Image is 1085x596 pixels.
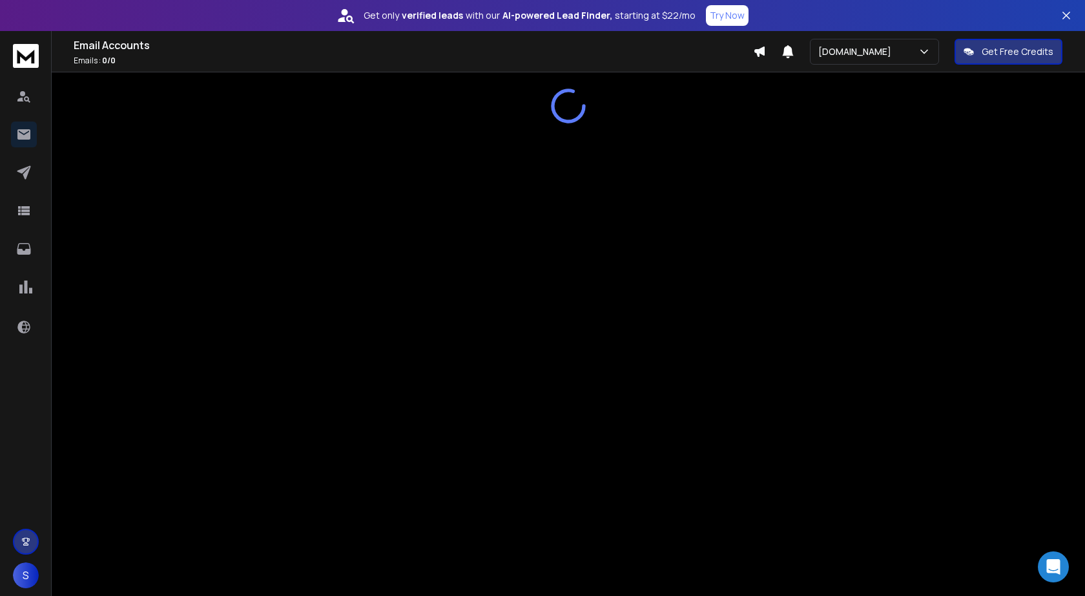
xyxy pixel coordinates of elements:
[818,45,896,58] p: [DOMAIN_NAME]
[402,9,463,22] strong: verified leads
[706,5,749,26] button: Try Now
[364,9,696,22] p: Get only with our starting at $22/mo
[955,39,1062,65] button: Get Free Credits
[102,55,116,66] span: 0 / 0
[502,9,612,22] strong: AI-powered Lead Finder,
[1038,551,1069,582] div: Open Intercom Messenger
[74,56,753,66] p: Emails :
[13,562,39,588] button: S
[13,44,39,68] img: logo
[710,9,745,22] p: Try Now
[74,37,753,53] h1: Email Accounts
[982,45,1053,58] p: Get Free Credits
